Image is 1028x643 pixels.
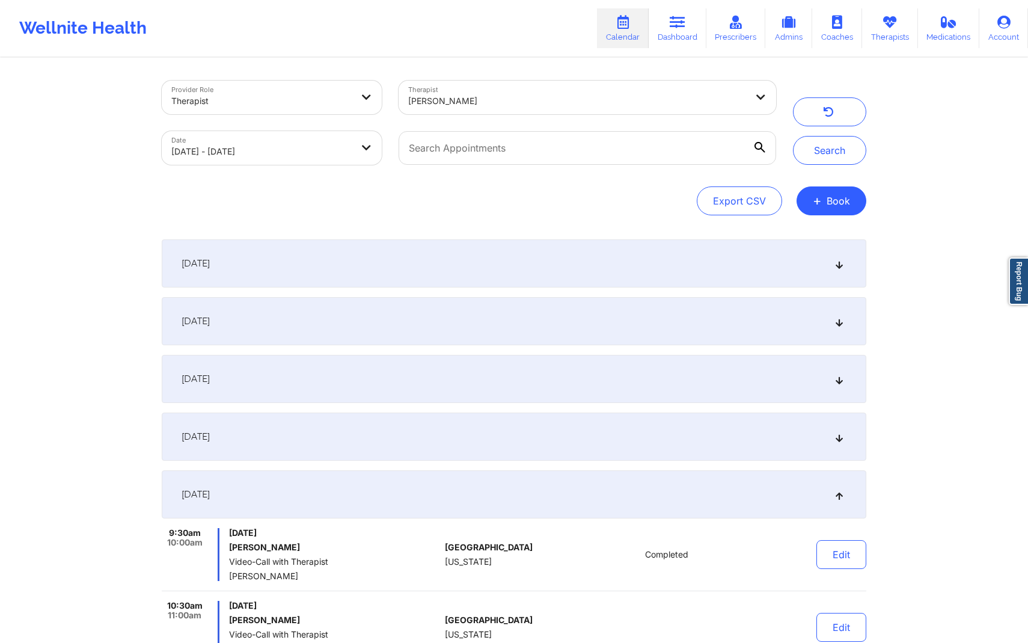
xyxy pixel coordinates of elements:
[169,528,201,538] span: 9:30am
[408,88,747,114] div: [PERSON_NAME]
[229,528,440,538] span: [DATE]
[399,131,776,165] input: Search Appointments
[645,550,688,559] span: Completed
[167,538,203,547] span: 10:00am
[182,373,210,385] span: [DATE]
[649,8,706,48] a: Dashboard
[229,615,440,625] h6: [PERSON_NAME]
[816,613,866,642] button: Edit
[445,615,533,625] span: [GEOGRAPHIC_DATA]
[445,630,492,639] span: [US_STATE]
[229,601,440,611] span: [DATE]
[171,138,352,165] div: [DATE] - [DATE]
[813,197,822,204] span: +
[918,8,980,48] a: Medications
[765,8,812,48] a: Admins
[706,8,766,48] a: Prescribers
[812,8,862,48] a: Coaches
[816,540,866,569] button: Edit
[167,601,203,611] span: 10:30am
[171,88,352,114] div: Therapist
[182,315,210,327] span: [DATE]
[697,186,782,215] button: Export CSV
[229,557,440,567] span: Video-Call with Therapist
[979,8,1028,48] a: Account
[862,8,918,48] a: Therapists
[1009,257,1028,305] a: Report Bug
[182,257,210,269] span: [DATE]
[229,630,440,639] span: Video-Call with Therapist
[445,557,492,567] span: [US_STATE]
[793,136,866,165] button: Search
[182,488,210,500] span: [DATE]
[797,186,866,215] button: +Book
[445,543,533,552] span: [GEOGRAPHIC_DATA]
[229,543,440,552] h6: [PERSON_NAME]
[597,8,649,48] a: Calendar
[229,571,440,581] span: [PERSON_NAME]
[168,611,201,620] span: 11:00am
[182,431,210,443] span: [DATE]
